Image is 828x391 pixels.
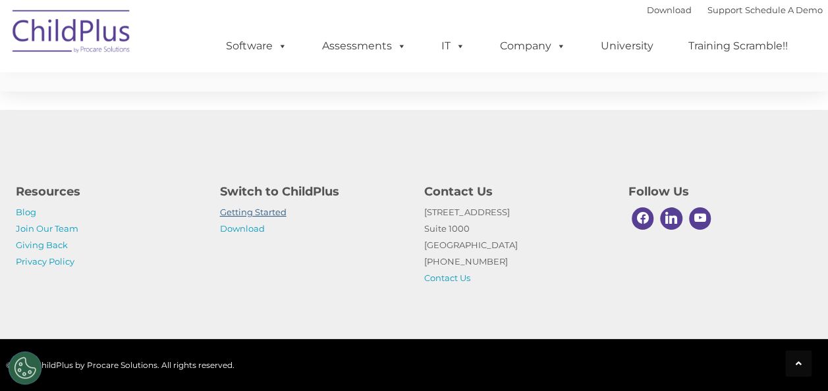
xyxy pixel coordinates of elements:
a: Software [213,33,300,59]
h4: Follow Us [628,182,813,201]
a: Youtube [686,204,715,233]
a: IT [428,33,478,59]
a: Linkedin [657,204,686,233]
img: ChildPlus by Procare Solutions [6,1,138,66]
a: Support [707,5,742,15]
a: Assessments [309,33,420,59]
a: Join Our Team [16,223,78,234]
a: Privacy Policy [16,256,74,267]
button: Cookies Settings [9,352,41,384]
a: Training Scramble!! [675,33,801,59]
iframe: Chat Widget [613,249,828,391]
h4: Switch to ChildPlus [220,182,404,201]
a: University [588,33,667,59]
span: © 2025 ChildPlus by Procare Solutions. All rights reserved. [6,360,235,370]
a: Giving Back [16,240,68,250]
a: Contact Us [424,273,470,283]
a: Blog [16,207,36,217]
h4: Resources [16,182,200,201]
p: [STREET_ADDRESS] Suite 1000 [GEOGRAPHIC_DATA] [PHONE_NUMBER] [424,204,609,286]
font: | [647,5,823,15]
a: Facebook [628,204,657,233]
a: Company [487,33,579,59]
a: Schedule A Demo [745,5,823,15]
h4: Contact Us [424,182,609,201]
a: Download [647,5,692,15]
a: Download [220,223,265,234]
a: Getting Started [220,207,287,217]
